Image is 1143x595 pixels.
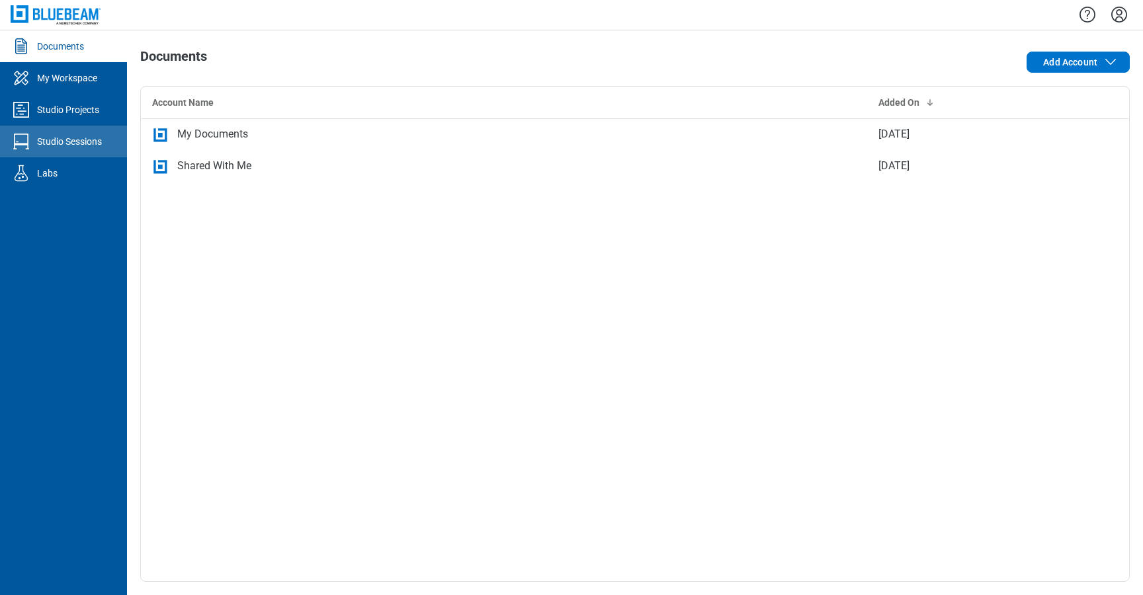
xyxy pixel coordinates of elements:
div: Added On [878,96,1055,109]
svg: Documents [11,36,32,57]
div: Studio Projects [37,103,99,116]
div: Documents [37,40,84,53]
div: My Documents [177,126,248,142]
svg: Labs [11,163,32,184]
span: Add Account [1043,56,1097,69]
td: [DATE] [868,118,1066,150]
h1: Documents [140,49,207,70]
table: bb-data-table [141,87,1129,182]
td: [DATE] [868,150,1066,182]
div: Shared With Me [177,158,251,174]
button: Add Account [1027,52,1130,73]
div: My Workspace [37,71,97,85]
div: Studio Sessions [37,135,102,148]
svg: Studio Projects [11,99,32,120]
img: Bluebeam, Inc. [11,5,101,24]
svg: Studio Sessions [11,131,32,152]
button: Settings [1109,3,1130,26]
div: Account Name [152,96,857,109]
svg: My Workspace [11,67,32,89]
div: Labs [37,167,58,180]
